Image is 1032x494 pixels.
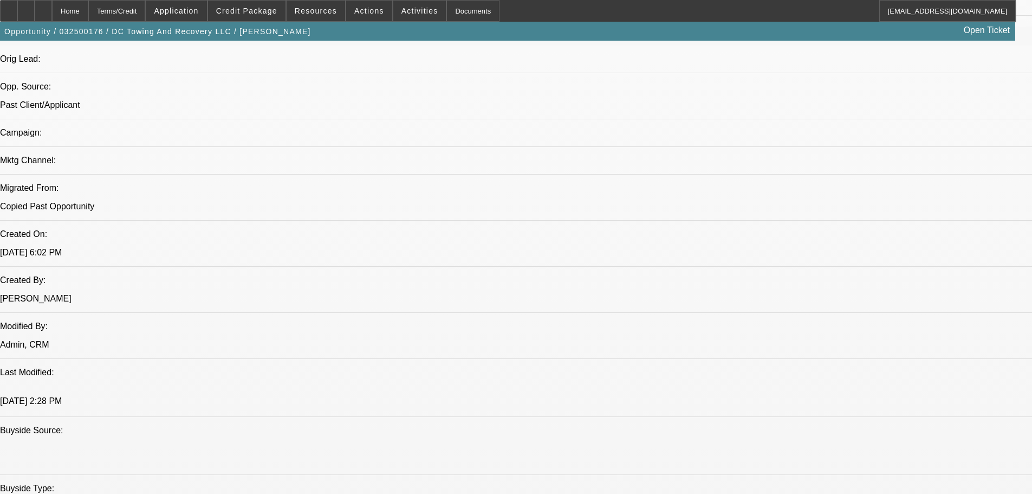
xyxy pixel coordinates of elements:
[216,7,277,15] span: Credit Package
[346,1,392,21] button: Actions
[146,1,206,21] button: Application
[959,21,1014,40] a: Open Ticket
[208,1,285,21] button: Credit Package
[4,27,311,36] span: Opportunity / 032500176 / DC Towing And Recovery LLC / [PERSON_NAME]
[393,1,446,21] button: Activities
[354,7,384,15] span: Actions
[287,1,345,21] button: Resources
[295,7,337,15] span: Resources
[154,7,198,15] span: Application
[401,7,438,15] span: Activities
